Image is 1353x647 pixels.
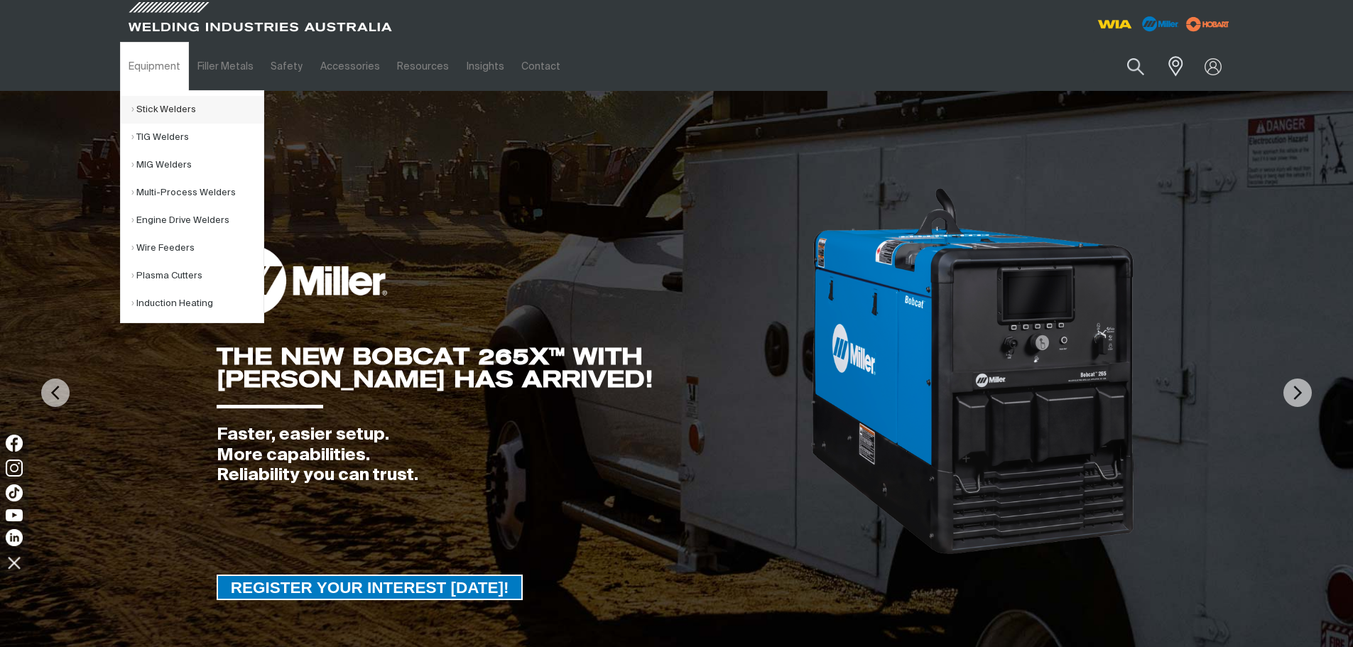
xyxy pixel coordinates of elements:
[6,484,23,501] img: TikTok
[218,575,522,600] span: REGISTER YOUR INTEREST [DATE]!
[217,345,810,391] div: THE NEW BOBCAT 265X™ WITH [PERSON_NAME] HAS ARRIVED!
[131,96,263,124] a: Stick Welders
[513,42,569,91] a: Contact
[388,42,457,91] a: Resources
[1112,50,1160,83] button: Search products
[131,290,263,317] a: Induction Heating
[41,379,70,407] img: PrevArrow
[1182,13,1234,35] img: miller
[189,42,262,91] a: Filler Metals
[6,529,23,546] img: LinkedIn
[131,124,263,151] a: TIG Welders
[2,550,26,575] img: hide socials
[1283,379,1312,407] img: NextArrow
[6,509,23,521] img: YouTube
[120,42,189,91] a: Equipment
[120,90,264,323] ul: Equipment Submenu
[131,234,263,262] a: Wire Feeders
[6,460,23,477] img: Instagram
[217,425,810,486] div: Faster, easier setup. More capabilities. Reliability you can trust.
[131,207,263,234] a: Engine Drive Welders
[131,262,263,290] a: Plasma Cutters
[262,42,311,91] a: Safety
[131,179,263,207] a: Multi-Process Welders
[312,42,388,91] a: Accessories
[217,575,523,600] a: REGISTER YOUR INTEREST TODAY!
[120,42,955,91] nav: Main
[457,42,512,91] a: Insights
[1093,50,1159,83] input: Product name or item number...
[131,151,263,179] a: MIG Welders
[6,435,23,452] img: Facebook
